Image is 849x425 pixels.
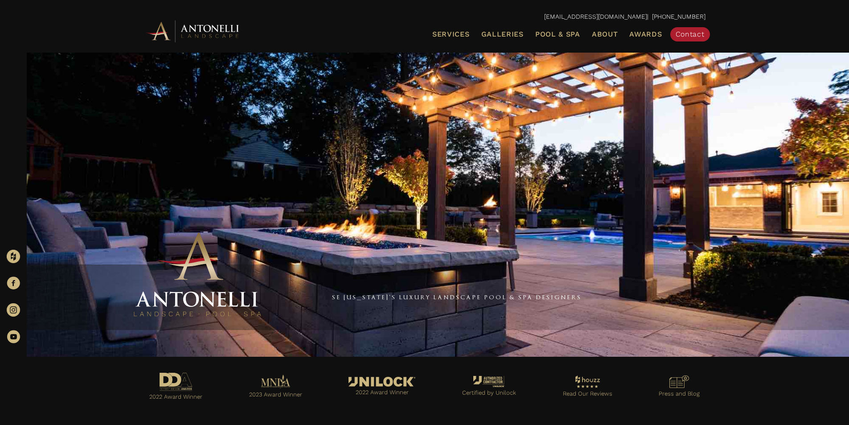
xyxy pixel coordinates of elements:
[670,27,710,41] a: Contact
[535,30,580,38] span: Pool & Spa
[429,29,473,40] a: Services
[332,293,582,301] a: SE [US_STATE]'s Luxury Landscape Pool & Spa Designers
[626,29,665,40] a: Awards
[478,29,527,40] a: Galleries
[548,373,627,402] a: Go to https://www.houzz.com/professionals/landscape-architects-and-landscape-designers/antonelli-...
[588,29,622,40] a: About
[131,229,264,321] img: Antonelli Stacked Logo
[7,250,20,263] img: Houzz
[334,375,430,400] a: Go to https://antonellilandscape.com/featured-projects/the-white-house/
[144,11,705,23] p: | [PHONE_NUMBER]
[644,373,714,401] a: Go to https://antonellilandscape.com/press-media/
[629,30,662,38] span: Awards
[144,19,242,43] img: Antonelli Horizontal Logo
[544,13,647,20] a: [EMAIL_ADDRESS][DOMAIN_NAME]
[234,372,316,403] a: Go to https://antonellilandscape.com/pool-and-spa/dont-stop-believing/
[448,374,531,401] a: Go to https://antonellilandscape.com/unilock-authorized-contractor/
[432,31,470,38] span: Services
[592,31,618,38] span: About
[676,30,705,38] span: Contact
[532,29,584,40] a: Pool & Spa
[135,370,217,404] a: Go to https://antonellilandscape.com/pool-and-spa/executive-sweet/
[481,30,524,38] span: Galleries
